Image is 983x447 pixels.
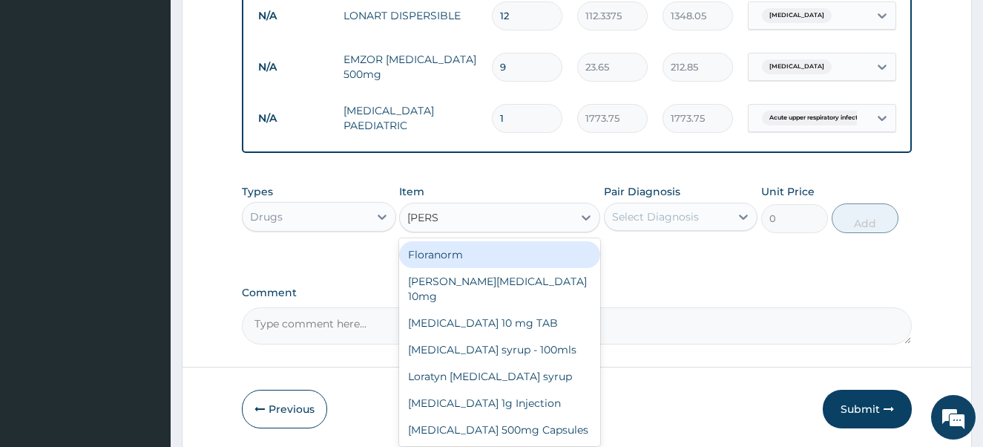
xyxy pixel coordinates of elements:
div: Chat with us now [77,83,249,102]
td: LONART DISPERSIBLE [336,1,484,30]
div: [MEDICAL_DATA] syrup - 100mls [399,336,600,363]
button: Add [832,203,898,233]
button: Previous [242,390,327,428]
span: [MEDICAL_DATA] [762,59,832,74]
img: d_794563401_company_1708531726252_794563401 [27,74,60,111]
button: Submit [823,390,912,428]
div: Floranorm [399,241,600,268]
textarea: Type your message and hit 'Enter' [7,293,283,345]
label: Pair Diagnosis [604,184,680,199]
label: Unit Price [761,184,815,199]
td: [MEDICAL_DATA] PAEDIATRIC [336,96,484,140]
div: [MEDICAL_DATA] 500mg Capsules [399,417,600,443]
span: [MEDICAL_DATA] [762,8,832,23]
label: Types [242,186,273,198]
div: Loratyn [MEDICAL_DATA] syrup [399,363,600,390]
label: Item [399,184,424,199]
span: Acute upper respiratory infect... [762,111,869,125]
div: [PERSON_NAME][MEDICAL_DATA] 10mg [399,268,600,310]
div: [MEDICAL_DATA] 1g Injection [399,390,600,417]
td: N/A [251,53,336,81]
div: [MEDICAL_DATA] 10 mg TAB [399,310,600,336]
td: N/A [251,105,336,132]
div: Minimize live chat window [243,7,279,43]
span: We're online! [86,131,205,281]
label: Comment [242,287,913,299]
div: Select Diagnosis [612,209,699,224]
div: Drugs [250,209,283,224]
td: EMZOR [MEDICAL_DATA] 500mg [336,45,484,89]
td: N/A [251,2,336,30]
